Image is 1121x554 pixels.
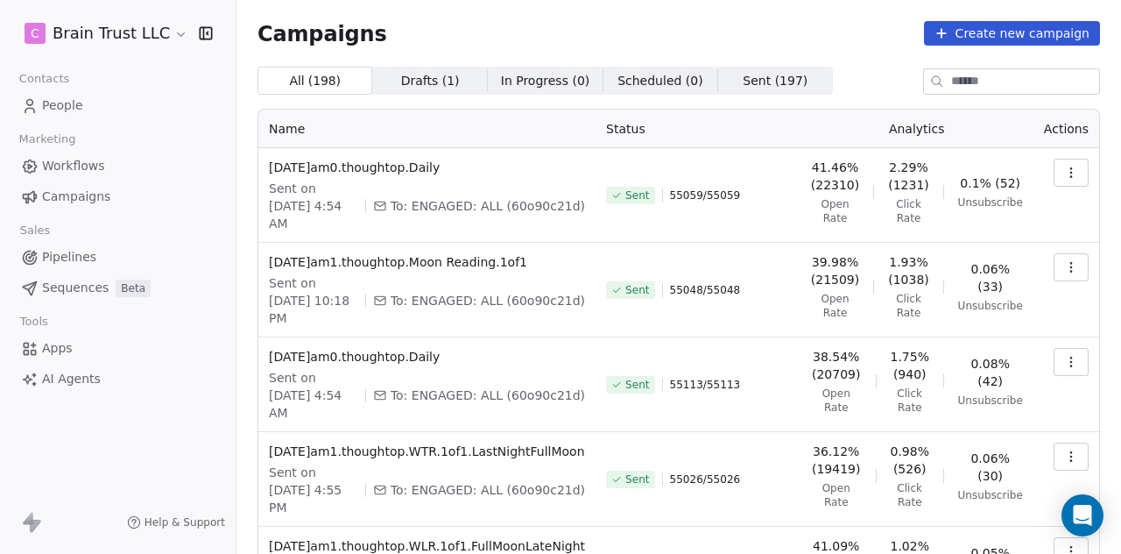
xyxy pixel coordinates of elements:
[391,387,585,404] span: To: ENGAGED: ALL (60o90c21d)
[596,110,800,148] th: Status
[21,18,187,48] button: CBrain Trust LLC
[888,292,929,320] span: Click Rate
[811,253,860,288] span: 39.98% (21509)
[800,110,1033,148] th: Analytics
[269,348,585,366] span: [DATE]am0.thoughtop.Daily
[31,25,39,42] span: C
[42,157,105,175] span: Workflows
[401,72,460,90] span: Drafts ( 1 )
[1033,110,1099,148] th: Actions
[391,292,585,309] span: To: ENGAGED: ALL (60o90c21d)
[617,72,703,90] span: Scheduled ( 0 )
[890,387,929,415] span: Click Rate
[501,72,590,90] span: In Progress ( 0 )
[257,21,387,46] span: Campaigns
[811,387,862,415] span: Open Rate
[14,273,222,302] a: SequencesBeta
[14,365,222,394] a: AI Agents
[12,309,55,335] span: Tools
[269,274,358,327] span: Sent on [DATE] 10:18 PM
[269,159,585,176] span: [DATE]am0.thoughtop.Daily
[42,188,110,206] span: Campaigns
[670,188,741,202] span: 55059 / 55059
[958,450,1023,485] span: 0.06% (30)
[625,188,649,202] span: Sent
[888,253,929,288] span: 1.93% (1038)
[958,299,1023,313] span: Unsubscribe
[888,197,929,225] span: Click Rate
[890,348,929,383] span: 1.75% (940)
[958,195,1023,210] span: Unsubscribe
[960,174,1020,192] span: 0.1% (52)
[811,292,860,320] span: Open Rate
[743,72,807,90] span: Sent ( 197 )
[811,159,860,194] span: 41.46% (22310)
[811,443,862,478] span: 36.12% (19419)
[14,182,222,211] a: Campaigns
[14,243,222,272] a: Pipelines
[145,515,225,529] span: Help & Support
[12,217,58,244] span: Sales
[958,488,1023,502] span: Unsubscribe
[890,481,929,509] span: Click Rate
[11,66,77,92] span: Contacts
[958,394,1023,408] span: Unsubscribe
[811,197,860,225] span: Open Rate
[42,279,109,297] span: Sequences
[811,348,862,383] span: 38.54% (20709)
[269,369,358,422] span: Sent on [DATE] 4:54 AM
[14,152,222,181] a: Workflows
[890,443,929,478] span: 0.98% (526)
[625,378,649,392] span: Sent
[14,334,222,363] a: Apps
[391,481,585,499] span: To: ENGAGED: ALL (60o90c21d)
[888,159,929,194] span: 2.29% (1231)
[625,472,649,487] span: Sent
[258,110,596,148] th: Name
[958,355,1023,390] span: 0.08% (42)
[958,260,1023,295] span: 0.06% (33)
[924,21,1100,46] button: Create new campaign
[1061,494,1103,536] div: Open Intercom Messenger
[14,91,222,120] a: People
[116,280,151,297] span: Beta
[670,378,741,392] span: 55113 / 55113
[811,481,862,509] span: Open Rate
[670,283,741,297] span: 55048 / 55048
[269,443,585,460] span: [DATE]am1.thoughtop.WTR.1of1.LastNightFullMoon
[670,472,741,487] span: 55026 / 55026
[42,339,73,358] span: Apps
[42,248,96,266] span: Pipelines
[269,180,358,232] span: Sent on [DATE] 4:54 AM
[269,464,358,516] span: Sent on [DATE] 4:55 PM
[269,253,585,271] span: [DATE]am1.thoughtop.Moon Reading.1of1
[42,96,83,115] span: People
[391,197,585,215] span: To: ENGAGED: ALL (60o90c21d)
[11,126,83,153] span: Marketing
[53,22,170,45] span: Brain Trust LLC
[127,515,225,529] a: Help & Support
[42,370,101,388] span: AI Agents
[625,283,649,297] span: Sent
